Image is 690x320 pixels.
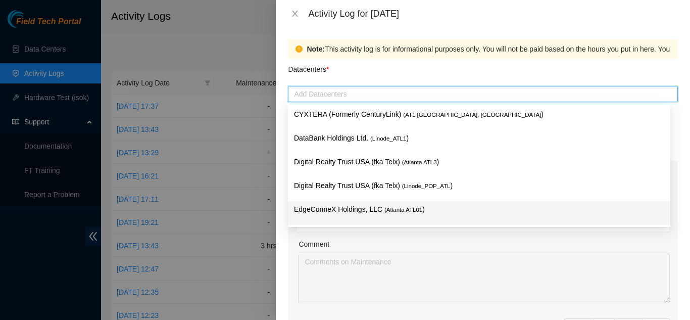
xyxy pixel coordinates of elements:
[308,8,678,19] div: Activity Log for [DATE]
[294,109,664,120] p: CYXTERA (Formerly CenturyLink) )
[402,183,451,189] span: ( Linode_POP_ATL
[294,180,664,192] p: Digital Realty Trust USA (fka Telx) )
[294,156,664,168] p: Digital Realty Trust USA (fka Telx) )
[288,59,329,75] p: Datacenters
[299,254,670,303] textarea: Comment
[384,207,422,213] span: ( Atlanta ATL01
[294,132,664,144] p: DataBank Holdings Ltd. )
[295,45,303,53] span: exclamation-circle
[370,135,406,142] span: ( Linode_ATL1
[294,204,664,215] p: EdgeConneX Holdings, LLC )
[307,43,325,55] strong: Note:
[299,239,329,250] label: Comment
[288,9,302,19] button: Close
[403,112,541,118] span: ( AT1 [GEOGRAPHIC_DATA], [GEOGRAPHIC_DATA]
[291,10,299,18] span: close
[402,159,437,165] span: ( Atlanta ATL3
